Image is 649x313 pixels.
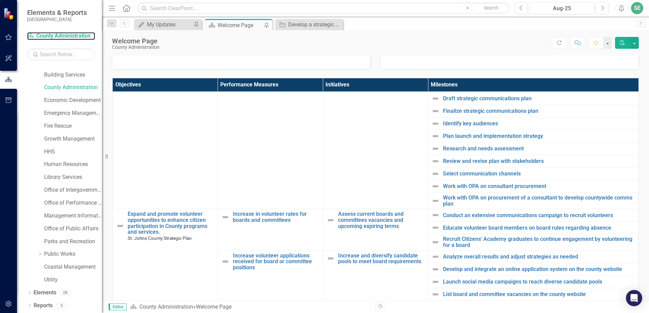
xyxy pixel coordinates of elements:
a: Conduct an extensive communications campaign to recruit volunteers [443,212,635,218]
a: Research and needs assessment [443,146,635,152]
img: Not Defined [116,222,124,230]
td: Double-Click to Edit Right Click for Context Menu [428,250,638,263]
td: Double-Click to Edit Right Click for Context Menu [428,143,638,155]
a: Human Resources [44,161,102,168]
div: My Updates [147,20,192,29]
button: Aug-25 [530,2,594,14]
div: Aug-25 [532,4,592,13]
a: Parks and Recreation [44,238,102,246]
td: Double-Click to Edit Right Click for Context Menu [218,250,323,313]
a: Fire Rescue [44,122,102,130]
img: Not Defined [431,107,440,115]
img: Not Defined [431,95,440,103]
div: » [130,303,370,311]
a: County Administration [27,32,95,40]
a: Finalize strategic communications plan [443,108,635,114]
a: Public Works [44,250,102,258]
td: Double-Click to Edit Right Click for Context Menu [428,193,638,209]
div: 28 [60,290,71,296]
a: Increase volunteer applications received for board or committee positions [233,253,319,271]
td: Double-Click to Edit Right Click for Context Menu [323,55,428,209]
td: Double-Click to Edit Right Click for Context Menu [428,105,638,118]
td: Double-Click to Edit Right Click for Context Menu [428,155,638,168]
button: Search [474,3,508,13]
div: County Administration [112,45,160,50]
a: Office of Intergovernmental Affairs [44,186,102,194]
div: Develop a strategic communications plan inclusive of website development and enhancement [288,20,341,29]
img: Not Defined [431,290,440,298]
td: Double-Click to Edit Right Click for Context Menu [428,222,638,234]
span: Editor [109,304,127,310]
div: 5 [56,302,67,308]
a: Assess current boards and committees vacancies and upcoming expiring terms [338,211,425,229]
td: Double-Click to Edit Right Click for Context Menu [428,275,638,288]
a: Draft strategic communications plan [443,96,635,102]
small: [GEOGRAPHIC_DATA] [27,17,87,22]
a: Increase and diversify candidate pools to meet board requirements [338,253,425,265]
img: Not Defined [431,238,440,246]
a: Management Information Systems [44,212,102,220]
a: Plan launch and implementation strategy [443,133,635,139]
img: Not Defined [431,265,440,273]
div: Open Intercom Messenger [626,290,642,306]
input: Search Below... [27,48,95,60]
img: Not Defined [327,216,335,224]
img: Not Defined [431,132,440,140]
td: Double-Click to Edit Right Click for Context Menu [218,209,323,250]
a: HHS [44,148,102,156]
a: Identify key audiences [443,121,635,127]
td: Double-Click to Edit Right Click for Context Menu [428,168,638,180]
img: Not Defined [431,211,440,219]
a: Analyze overall results and adjust strategies as needed [443,254,635,260]
a: Emergency Management [44,109,102,117]
a: List board and committee vacancies on the county website [443,291,635,297]
img: Not Defined [221,257,229,266]
td: Double-Click to Edit Right Click for Context Menu [428,263,638,275]
a: County Administration [44,84,102,91]
a: Launch social media campaigns to reach diverse candidate pools [443,279,635,285]
div: Welcome Page [112,37,160,45]
a: Expand and promote volunteer opportunities to enhance citizen participation in County programs an... [128,211,214,235]
img: Not Defined [431,170,440,178]
a: Educate volunteer board members on board rules regarding absence [443,225,635,231]
span: Search [484,5,498,11]
span: Elements & Reports [27,8,87,17]
input: Search ClearPoint... [137,2,510,14]
button: SE [631,2,643,14]
a: Work with OPA on procurement of a consultant to develop countywide comms plan [443,195,635,207]
td: Double-Click to Edit Right Click for Context Menu [428,180,638,193]
a: Recruit Citizens' Academy graduates to continue engagement by volunteering for a board [443,236,635,248]
a: Work with OPA on consultant procurement [443,183,635,189]
div: Welcome Page [196,304,231,310]
a: Growth Management [44,135,102,143]
a: Develop and integrate an online application system on the county website [443,266,635,272]
span: St. Johns County Strategic Plan [128,235,192,241]
td: Double-Click to Edit Right Click for Context Menu [428,234,638,250]
img: Not Defined [327,254,335,263]
a: Library Services [44,173,102,181]
a: Coastal Management [44,263,102,271]
div: Welcome Page [218,21,262,29]
a: Building Services [44,71,102,79]
td: Double-Click to Edit Right Click for Context Menu [428,209,638,222]
td: Double-Click to Edit Right Click for Context Menu [428,118,638,130]
a: Reports [34,302,53,310]
img: Not Defined [431,253,440,261]
a: Office of Performance & Transparency [44,199,102,207]
td: Double-Click to Edit Right Click for Context Menu [323,250,428,313]
a: Economic Development [44,97,102,104]
td: Double-Click to Edit Right Click for Context Menu [323,209,428,250]
img: Not Defined [431,197,440,205]
img: Not Defined [431,278,440,286]
td: Double-Click to Edit Right Click for Context Menu [113,209,218,313]
a: Elements [34,289,56,297]
td: Double-Click to Edit Right Click for Context Menu [428,92,638,105]
a: Develop a strategic communications plan inclusive of website development and enhancement [277,20,341,29]
a: Increase in volunteer rates for boards and committees [233,211,319,223]
td: Double-Click to Edit Right Click for Context Menu [428,130,638,143]
img: Not Defined [431,182,440,190]
img: ClearPoint Strategy [3,8,15,20]
a: Office of Public Affairs [44,225,102,233]
img: Not Defined [431,224,440,232]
